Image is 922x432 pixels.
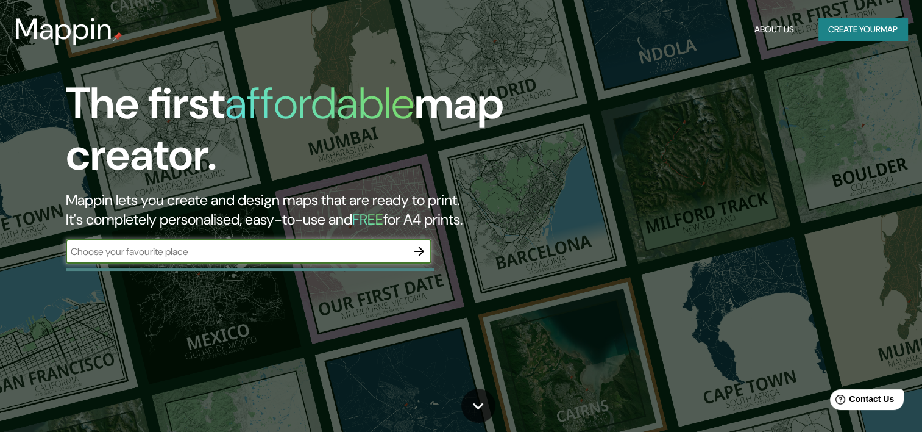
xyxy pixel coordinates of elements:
[225,75,414,132] h1: affordable
[15,12,113,46] h3: Mappin
[818,18,907,41] button: Create yourmap
[750,18,799,41] button: About Us
[66,245,407,259] input: Choose your favourite place
[352,210,383,229] h5: FREE
[66,78,527,190] h1: The first map creator.
[66,190,527,229] h2: Mappin lets you create and design maps that are ready to print. It's completely personalised, eas...
[113,32,122,41] img: mappin-pin
[814,384,909,419] iframe: Help widget launcher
